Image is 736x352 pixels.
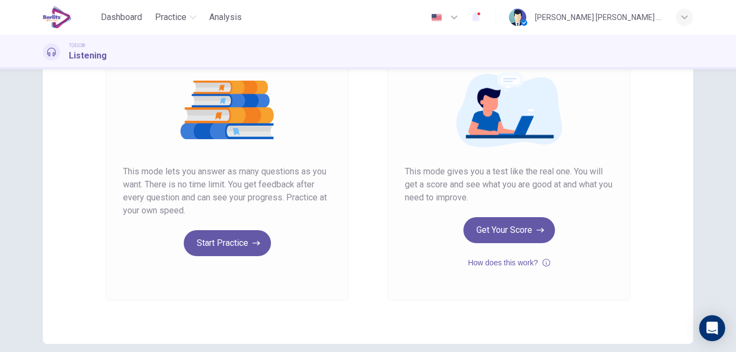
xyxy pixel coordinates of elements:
[430,14,443,22] img: en
[101,11,142,24] span: Dashboard
[184,230,271,256] button: Start Practice
[69,49,107,62] h1: Listening
[699,315,725,341] div: Open Intercom Messenger
[468,256,550,269] button: How does this work?
[209,11,242,24] span: Analysis
[535,11,663,24] div: [PERSON_NAME] [PERSON_NAME] [PERSON_NAME]
[151,8,201,27] button: Practice
[69,42,85,49] span: TOEIC®
[405,165,613,204] span: This mode gives you a test like the real one. You will get a score and see what you are good at a...
[43,6,96,28] a: EduSynch logo
[509,9,526,26] img: Profile picture
[463,217,555,243] button: Get Your Score
[155,11,186,24] span: Practice
[205,8,246,27] button: Analysis
[123,165,331,217] span: This mode lets you answer as many questions as you want. There is no time limit. You get feedback...
[43,6,72,28] img: EduSynch logo
[96,8,146,27] button: Dashboard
